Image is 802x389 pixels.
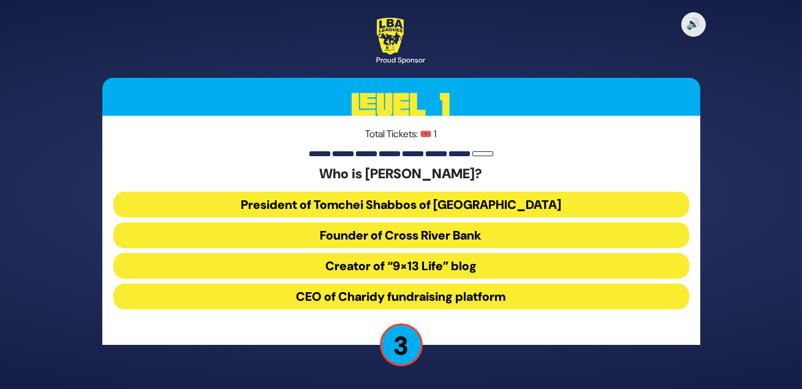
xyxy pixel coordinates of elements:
p: Total Tickets: 🎟️ 1 [113,127,689,142]
button: President of Tomchei Shabbos of [GEOGRAPHIC_DATA] [113,192,689,217]
button: Creator of “9×13 Life” blog [113,253,689,279]
button: Founder of Cross River Bank [113,222,689,248]
button: 🔊 [681,12,706,37]
p: 3 [380,323,423,366]
button: CEO of Charidy fundraising platform [113,284,689,309]
img: LBA [377,18,404,55]
div: Proud Sponsor [377,55,426,66]
h5: Who is [PERSON_NAME]? [113,166,689,182]
h3: Level 1 [102,78,700,133]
